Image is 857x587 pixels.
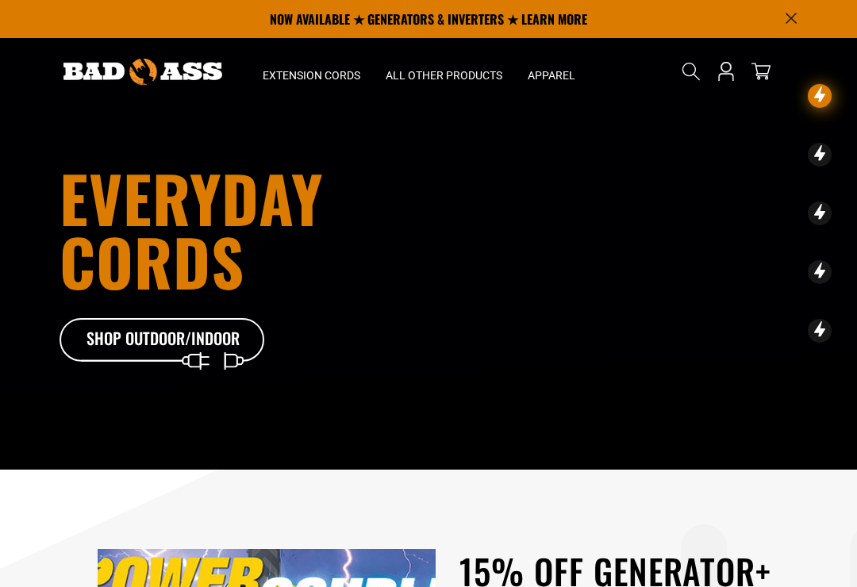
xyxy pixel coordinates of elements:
summary: Extension Cords [250,38,373,105]
span: Extension Cords [263,68,360,82]
img: Bad Ass Extension Cords [63,59,222,85]
span: Apparel [528,68,575,82]
summary: Search [678,59,704,84]
h1: Everyday cords [60,166,502,293]
summary: Apparel [515,38,588,105]
span: All Other Products [386,68,502,82]
a: Shop Outdoor/Indoor [60,318,266,363]
summary: All Other Products [373,38,515,105]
